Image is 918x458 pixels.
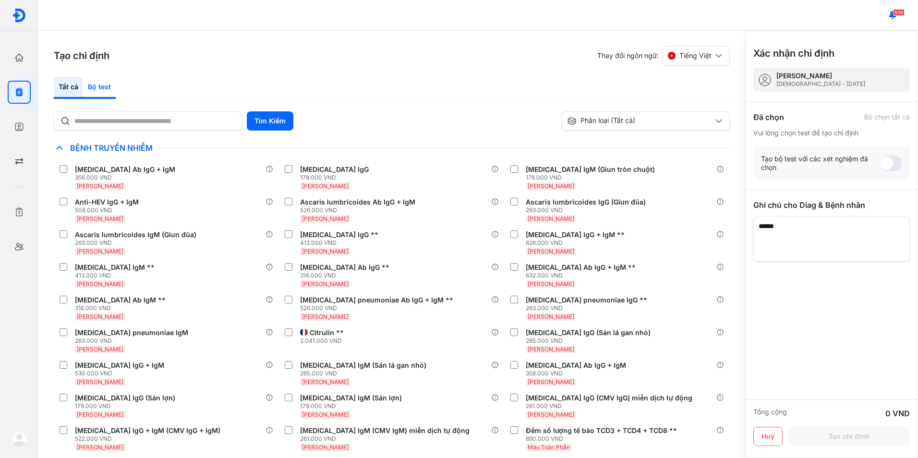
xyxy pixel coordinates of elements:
div: 358.000 VND [526,370,630,377]
div: 2.041.000 VND [300,337,348,345]
div: [MEDICAL_DATA] pneumoniae IgM [75,328,188,337]
div: 316.000 VND [75,304,169,312]
div: 413.000 VND [75,272,158,279]
div: Bộ test [83,77,116,99]
span: [PERSON_NAME] [302,215,349,222]
span: Máu Toàn Phần [528,444,570,451]
div: 890.000 VND [526,435,681,443]
span: [PERSON_NAME] [528,346,574,353]
div: [MEDICAL_DATA] Ab IgG + IgM ** [526,263,636,272]
div: 261.000 VND [526,402,696,410]
div: [MEDICAL_DATA] IgG (Sán lá gan nhỏ) [526,328,651,337]
div: Ascaris lumbricoides Ab IgG + IgM [300,198,415,206]
div: Ascaris lumbricoides IgM (Giun đũa) [75,230,196,239]
span: [PERSON_NAME] [528,411,574,418]
div: [MEDICAL_DATA] IgM (Sán lợn) [300,394,402,402]
span: 508 [893,9,905,16]
div: [MEDICAL_DATA] IgG + IgM ** [526,230,625,239]
div: Ascaris lumbricoides IgG (Giun đũa) [526,198,646,206]
span: [PERSON_NAME] [302,444,349,451]
div: [PERSON_NAME] [776,72,865,80]
div: Vui lòng chọn test để tạo chỉ định [753,129,910,137]
div: [MEDICAL_DATA] IgG (CMV IgG) miễn dịch tự động [526,394,692,402]
span: [PERSON_NAME] [77,280,123,288]
div: Ghi chú cho Diag & Bệnh nhân [753,199,910,211]
div: 265.000 VND [300,370,430,377]
div: [MEDICAL_DATA] IgG + IgM (CMV IgG + IgM) [75,426,220,435]
div: Thay đổi ngôn ngữ: [597,46,730,65]
span: [PERSON_NAME] [528,215,574,222]
div: [MEDICAL_DATA] IgG + IgM [75,361,164,370]
span: [PERSON_NAME] [77,444,123,451]
div: [MEDICAL_DATA] Ab IgG + IgM [75,165,175,174]
div: 263.000 VND [526,304,651,312]
div: [MEDICAL_DATA] IgG [300,165,369,174]
div: 0 VND [885,408,910,419]
span: [PERSON_NAME] [302,378,349,386]
span: [PERSON_NAME] [77,182,123,190]
button: Tạo chỉ định [788,427,910,446]
div: 179.000 VND [300,402,406,410]
div: 263.000 VND [75,239,200,247]
div: [MEDICAL_DATA] Ab IgM ** [75,296,166,304]
div: [MEDICAL_DATA] IgM (Sán lá gan nhỏ) [300,361,426,370]
button: Tìm Kiếm [247,111,293,131]
div: 413.000 VND [300,239,382,247]
div: [MEDICAL_DATA] IgM (CMV IgM) miễn dịch tự động [300,426,470,435]
div: 261.000 VND [300,435,473,443]
div: Tổng cộng [753,408,787,419]
div: 522.000 VND [75,435,224,443]
div: 826.000 VND [526,239,628,247]
div: Anti-HEV IgG + IgM [75,198,139,206]
span: Bệnh Truyền Nhiễm [65,143,157,153]
div: Tạo bộ test với các xét nghiệm đã chọn [761,155,879,172]
div: 526.000 VND [300,206,419,214]
span: [PERSON_NAME] [77,411,123,418]
span: [PERSON_NAME] [302,411,349,418]
div: 178.000 VND [300,174,373,181]
span: [PERSON_NAME] [77,378,123,386]
h3: Xác nhận chỉ định [753,47,834,60]
h3: Tạo chỉ định [54,49,109,62]
div: [MEDICAL_DATA] IgG (Sán lợn) [75,394,175,402]
span: [PERSON_NAME] [528,378,574,386]
div: Đã chọn [753,111,784,123]
span: Tiếng Việt [679,51,712,60]
div: 632.000 VND [526,272,640,279]
div: Citrulin ** [310,328,344,337]
div: Đếm số lượng tế bào TCD3 + TCD4 + TCD8 ** [526,426,677,435]
div: [MEDICAL_DATA] pneumoniae IgG ** [526,296,647,304]
div: [MEDICAL_DATA] Ab IgG + IgM [526,361,626,370]
div: 356.000 VND [75,174,179,181]
span: [PERSON_NAME] [302,248,349,255]
div: Phân loại (Tất cả) [567,116,713,126]
div: 265.000 VND [526,337,654,345]
span: [PERSON_NAME] [528,313,574,320]
span: [PERSON_NAME] [302,182,349,190]
span: [PERSON_NAME] [77,215,123,222]
span: [PERSON_NAME] [77,346,123,353]
div: 178.000 VND [526,174,659,181]
div: Tất cả [54,77,83,99]
div: [MEDICAL_DATA] Ab IgG ** [300,263,389,272]
span: [PERSON_NAME] [302,313,349,320]
img: logo [12,8,26,23]
div: 263.000 VND [75,337,192,345]
span: [PERSON_NAME] [528,182,574,190]
span: [PERSON_NAME] [528,280,574,288]
div: 316.000 VND [300,272,393,279]
div: 263.000 VND [526,206,650,214]
div: [MEDICAL_DATA] IgM (Giun tròn chuột) [526,165,655,174]
div: [DEMOGRAPHIC_DATA] - [DATE] [776,80,865,88]
span: [PERSON_NAME] [77,248,123,255]
div: [MEDICAL_DATA] pneumoniae Ab IgG + IgM ** [300,296,453,304]
img: logo [12,431,27,446]
div: [MEDICAL_DATA] IgM ** [75,263,155,272]
div: 530.000 VND [75,370,168,377]
span: [PERSON_NAME] [77,313,123,320]
span: [PERSON_NAME] [528,248,574,255]
div: Bỏ chọn tất cả [864,113,910,121]
span: [PERSON_NAME] [302,280,349,288]
button: Huỷ [753,427,783,446]
div: [MEDICAL_DATA] IgG ** [300,230,378,239]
